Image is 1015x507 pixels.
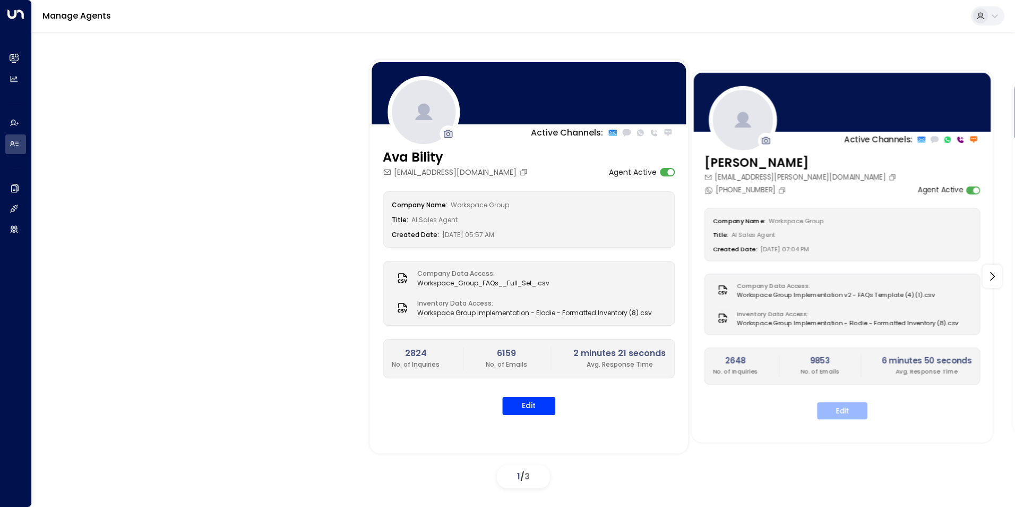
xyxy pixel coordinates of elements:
[882,355,971,367] h2: 6 minutes 50 seconds
[486,347,527,360] h2: 6159
[737,290,935,299] span: Workspace Group Implementation v2 - FAQs Template (4) (1).csv
[524,470,530,483] span: 3
[497,465,550,488] div: /
[486,360,527,369] p: No. of Emails
[817,402,867,419] button: Edit
[713,355,758,367] h2: 2648
[392,347,440,360] h2: 2824
[417,269,544,278] label: Company Data Access:
[769,216,824,225] span: Workspace Group
[732,230,775,239] span: AI Sales Agent
[778,186,789,194] button: Copy
[417,278,549,288] span: Workspace_Group_FAQs__Full_Set_.csv
[411,215,458,224] span: AI Sales Agent
[713,216,765,225] label: Company Name:
[392,230,439,239] label: Created Date:
[609,167,657,178] label: Agent Active
[704,172,899,182] div: [EMAIL_ADDRESS][PERSON_NAME][DOMAIN_NAME]
[417,299,647,308] label: Inventory Data Access:
[42,10,111,22] a: Manage Agents
[844,133,913,146] p: Active Channels:
[918,184,963,195] label: Agent Active
[737,318,959,327] span: Workspace Group Implementation - Elodie - Formatted Inventory (8).csv
[713,230,728,239] label: Title:
[519,168,530,176] button: Copy
[760,244,808,253] span: [DATE] 07:04 PM
[713,244,758,253] label: Created Date:
[801,367,840,376] p: No. of Emails
[737,281,930,290] label: Company Data Access:
[573,347,666,360] h2: 2 minutes 21 seconds
[502,397,555,415] button: Edit
[451,200,509,209] span: Workspace Group
[383,148,530,167] h3: Ava Bility
[704,184,789,195] div: [PHONE_NUMBER]
[713,367,758,376] p: No. of Inquiries
[392,360,440,369] p: No. of Inquiries
[882,367,971,376] p: Avg. Response Time
[801,355,840,367] h2: 9853
[417,308,652,318] span: Workspace Group Implementation - Elodie - Formatted Inventory (8).csv
[517,470,520,483] span: 1
[737,309,953,318] label: Inventory Data Access:
[392,200,448,209] label: Company Name:
[531,126,603,139] p: Active Channels:
[573,360,666,369] p: Avg. Response Time
[383,167,530,178] div: [EMAIL_ADDRESS][DOMAIN_NAME]
[442,230,494,239] span: [DATE] 05:57 AM
[704,154,899,172] h3: [PERSON_NAME]
[888,173,899,181] button: Copy
[392,215,408,224] label: Title:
